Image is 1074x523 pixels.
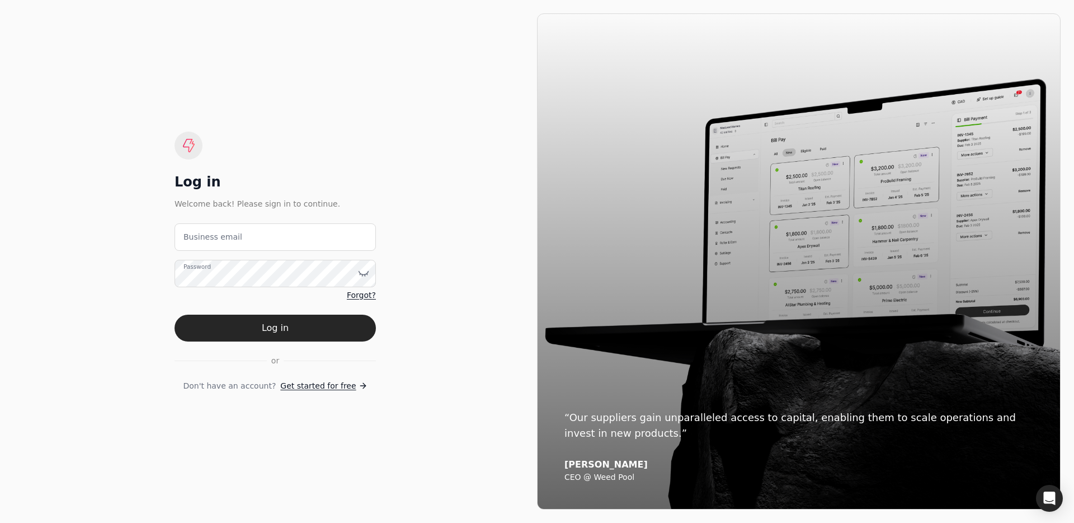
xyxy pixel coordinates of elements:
[280,380,356,392] span: Get started for free
[175,173,376,191] div: Log in
[1036,485,1063,512] div: Open Intercom Messenger
[183,380,276,392] span: Don't have an account?
[564,459,1033,470] div: [PERSON_NAME]
[175,198,376,210] div: Welcome back! Please sign in to continue.
[183,231,242,243] label: Business email
[564,473,1033,483] div: CEO @ Weed Pool
[175,315,376,342] button: Log in
[280,380,367,392] a: Get started for free
[347,289,376,301] a: Forgot?
[271,355,279,367] span: or
[564,410,1033,441] div: “Our suppliers gain unparalleled access to capital, enabling them to scale operations and invest ...
[183,262,211,271] label: Password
